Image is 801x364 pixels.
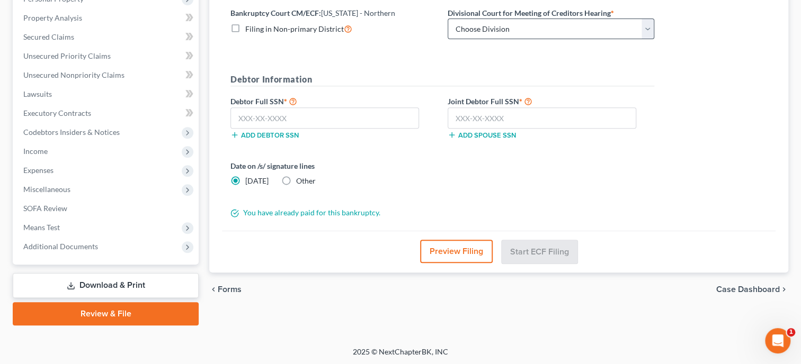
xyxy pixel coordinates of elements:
[230,131,299,139] button: Add debtor SSN
[13,302,199,325] a: Review & File
[13,273,199,298] a: Download & Print
[15,104,199,123] a: Executory Contracts
[23,185,70,194] span: Miscellaneous
[23,147,48,156] span: Income
[23,89,52,98] span: Lawsuits
[230,7,395,19] label: Bankruptcy Court CM/ECF:
[23,51,111,60] span: Unsecured Priority Claims
[245,176,269,185] span: [DATE]
[209,285,256,294] button: chevron_left Forms
[23,108,91,117] span: Executory Contracts
[448,7,614,19] label: Divisional Court for Meeting of Creditors Hearing
[209,285,218,294] i: chevron_left
[225,207,660,218] div: You have already paid for this bankruptcy.
[296,176,316,185] span: Other
[442,95,660,107] label: Joint Debtor Full SSN
[420,240,493,263] button: Preview Filing
[765,328,790,353] iframe: Intercom live chat
[23,13,82,22] span: Property Analysis
[15,66,199,85] a: Unsecured Nonpriority Claims
[15,199,199,218] a: SOFA Review
[321,8,395,17] span: [US_STATE] - Northern
[23,166,54,175] span: Expenses
[23,70,124,79] span: Unsecured Nonpriority Claims
[780,285,788,294] i: chevron_right
[787,328,795,336] span: 1
[23,242,98,251] span: Additional Documents
[501,240,578,264] button: Start ECF Filing
[448,107,636,129] input: XXX-XX-XXXX
[23,204,67,213] span: SOFA Review
[23,223,60,232] span: Means Test
[15,8,199,28] a: Property Analysis
[716,285,780,294] span: Case Dashboard
[245,24,344,33] span: Filing in Non-primary District
[716,285,788,294] a: Case Dashboard chevron_right
[15,47,199,66] a: Unsecured Priority Claims
[225,95,442,107] label: Debtor Full SSN
[230,73,654,86] h5: Debtor Information
[230,160,437,171] label: Date on /s/ signature lines
[230,107,419,129] input: XXX-XX-XXXX
[23,32,74,41] span: Secured Claims
[15,28,199,47] a: Secured Claims
[218,285,242,294] span: Forms
[448,131,516,139] button: Add spouse SSN
[15,85,199,104] a: Lawsuits
[23,128,120,136] span: Codebtors Insiders & Notices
